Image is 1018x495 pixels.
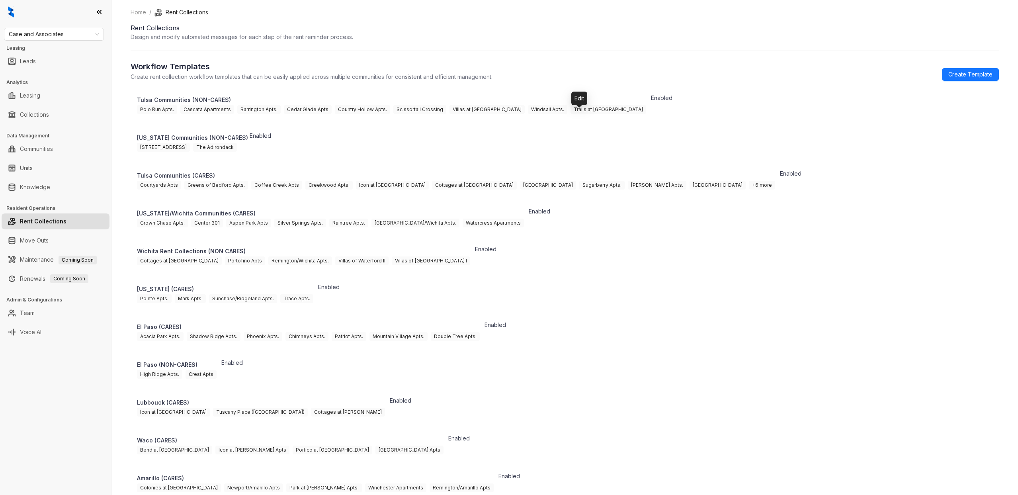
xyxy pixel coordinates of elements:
[9,28,99,40] span: Case and Associates
[463,219,524,227] span: Watercress Apartments
[2,179,109,195] li: Knowledge
[2,324,109,340] li: Voice AI
[375,446,444,454] span: [GEOGRAPHIC_DATA] Apts
[6,132,111,139] h3: Data Management
[137,360,220,369] p: El Paso (NON-CARES)
[369,332,428,341] span: Mountain Village Apts.
[20,141,53,157] a: Communities
[137,256,222,265] span: Cottages at [GEOGRAPHIC_DATA]
[131,23,999,33] h1: Rent Collections
[137,332,184,341] span: Acacia Park Apts.
[8,6,14,18] img: logo
[274,219,326,227] span: Silver Springs Apts.
[2,233,109,248] li: Move Outs
[225,256,265,265] span: Portofino Apts
[2,160,109,176] li: Units
[285,332,328,341] span: Chimneys Apts.
[449,105,525,114] span: Villas at [GEOGRAPHIC_DATA]
[579,181,625,190] span: Sugarberry Apts.
[280,294,313,303] span: Trace Apts.
[690,181,746,190] span: [GEOGRAPHIC_DATA]
[392,256,470,265] span: Villas of [GEOGRAPHIC_DATA] I
[20,53,36,69] a: Leads
[571,92,587,105] div: Edit
[948,70,993,79] span: Create Template
[6,45,111,52] h3: Leasing
[335,105,390,114] span: Country Hollow Apts.
[137,370,182,379] span: High Ridge Apts.
[628,181,686,190] span: [PERSON_NAME] Apts.
[2,271,109,287] li: Renewals
[244,332,282,341] span: Phoenix Apts.
[305,181,353,190] span: Creekwood Apts.
[137,105,177,114] span: Polo Run Apts.
[780,169,801,178] p: Enabled
[251,181,302,190] span: Coffee Creek Apts
[2,213,109,229] li: Rent Collections
[175,294,206,303] span: Mark Apts.
[2,53,109,69] li: Leads
[318,283,340,291] p: Enabled
[137,247,473,255] p: Wichita Rent Collections (NON CARES)
[485,321,506,329] p: Enabled
[187,332,240,341] span: Shadow Ridge Apts.
[332,332,366,341] span: Patriot Apts.
[529,207,550,215] p: Enabled
[213,408,308,417] span: Tuscany Place ([GEOGRAPHIC_DATA])
[226,219,271,227] span: Aspen Park Apts
[59,256,97,264] span: Coming Soon
[186,370,217,379] span: Crest Apts
[137,294,172,303] span: Pointe Apts.
[293,446,372,454] span: Portico at [GEOGRAPHIC_DATA]
[131,33,999,41] p: Design and modify automated messages for each step of the rent reminder process.
[137,219,188,227] span: Crown Chase Apts.
[137,474,497,482] p: Amarillo (CARES)
[335,256,389,265] span: Villas of Waterford II
[184,181,248,190] span: Greens of Bedford Apts.
[137,96,649,104] p: Tulsa Communities (NON-CARES)
[221,358,243,367] p: Enabled
[20,233,49,248] a: Move Outs
[209,294,277,303] span: Sunchase/Ridgeland Apts.
[365,483,426,492] span: Winchester Apartments
[651,94,672,102] p: Enabled
[431,332,480,341] span: Double Tree Apts.
[356,181,429,190] span: Icon at [GEOGRAPHIC_DATA]
[193,143,237,152] span: The Adirondack
[154,8,208,17] li: Rent Collections
[475,245,496,253] p: Enabled
[20,160,33,176] a: Units
[6,79,111,86] h3: Analytics
[137,408,210,417] span: Icon at [GEOGRAPHIC_DATA]
[131,61,492,72] h2: Workflow Templates
[393,105,446,114] span: Scissortail Crossing
[20,324,41,340] a: Voice AI
[2,305,109,321] li: Team
[371,219,459,227] span: [GEOGRAPHIC_DATA]/Wichita Apts.
[215,446,289,454] span: Icon at [PERSON_NAME] Apts
[448,434,470,442] p: Enabled
[250,131,271,140] p: Enabled
[137,446,212,454] span: Bend at [GEOGRAPHIC_DATA]
[311,408,385,417] span: Cottages at [PERSON_NAME]
[137,285,317,293] p: [US_STATE] (CARES)
[286,483,362,492] span: Park at [PERSON_NAME] Apts.
[131,72,492,81] p: Create rent collection workflow templates that can be easily applied across multiple communities ...
[284,105,332,114] span: Cedar Glade Apts
[2,252,109,268] li: Maintenance
[268,256,332,265] span: Remington/Wichita Apts.
[137,133,248,142] p: [US_STATE] Communities (NON-CARES)
[2,141,109,157] li: Communities
[50,274,88,283] span: Coming Soon
[749,181,775,190] span: +6 more
[137,483,221,492] span: Colonies at [GEOGRAPHIC_DATA]
[432,181,517,190] span: Cottages at [GEOGRAPHIC_DATA]
[520,181,576,190] span: [GEOGRAPHIC_DATA]
[390,396,411,405] p: Enabled
[6,296,111,303] h3: Admin & Configurations
[149,8,151,17] li: /
[20,179,50,195] a: Knowledge
[20,271,88,287] a: RenewalsComing Soon
[942,68,999,81] a: Create Template
[20,107,49,123] a: Collections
